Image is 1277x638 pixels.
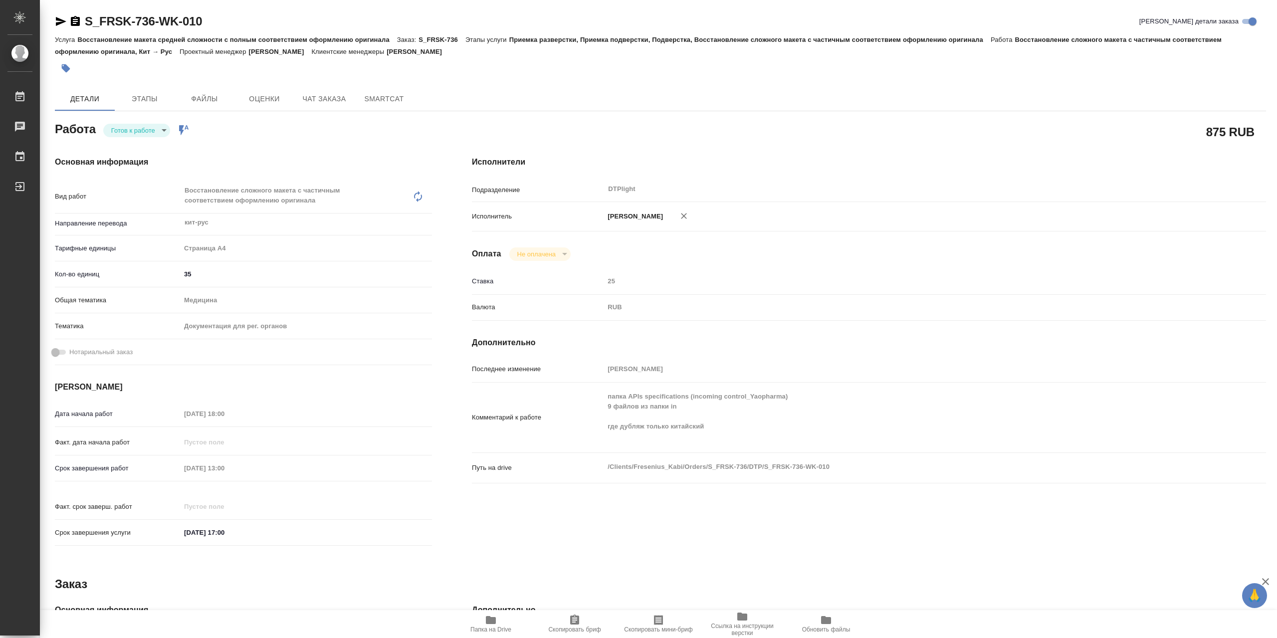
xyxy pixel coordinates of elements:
[514,250,559,258] button: Не оплачена
[604,274,1200,288] input: Пустое поле
[472,413,604,423] p: Комментарий к работе
[509,36,991,43] p: Приемка разверстки, Приемка подверстки, Подверстка, Восстановление сложного макета с частичным со...
[991,36,1015,43] p: Работа
[624,626,692,633] span: Скопировать мини-бриф
[181,267,432,281] input: ✎ Введи что-нибудь
[548,626,601,633] span: Скопировать бриф
[55,192,181,202] p: Вид работ
[472,156,1266,168] h4: Исполнители
[61,93,109,105] span: Детали
[1242,583,1267,608] button: 🙏
[181,461,268,475] input: Пустое поле
[604,362,1200,376] input: Пустое поле
[472,276,604,286] p: Ставка
[472,337,1266,349] h4: Дополнительно
[472,248,501,260] h4: Оплата
[700,610,784,638] button: Ссылка на инструкции верстки
[360,93,408,105] span: SmartCat
[55,218,181,228] p: Направление перевода
[181,318,432,335] div: Документация для рег. органов
[55,321,181,331] p: Тематика
[311,48,387,55] p: Клиентские менеджеры
[69,15,81,27] button: Скопировать ссылку
[784,610,868,638] button: Обновить файлы
[69,347,133,357] span: Нотариальный заказ
[85,14,202,28] a: S_FRSK-736-WK-010
[108,126,158,135] button: Готов к работе
[55,269,181,279] p: Кол-во единиц
[802,626,851,633] span: Обновить файлы
[472,364,604,374] p: Последнее изменение
[1246,585,1263,606] span: 🙏
[55,604,432,616] h4: Основная информация
[706,623,778,637] span: Ссылка на инструкции верстки
[181,93,228,105] span: Файлы
[240,93,288,105] span: Оценки
[181,240,432,257] div: Страница А4
[449,610,533,638] button: Папка на Drive
[465,36,509,43] p: Этапы услуги
[103,124,170,137] div: Готов к работе
[472,302,604,312] p: Валюта
[673,205,695,227] button: Удалить исполнителя
[55,57,77,79] button: Добавить тэг
[55,576,87,592] h2: Заказ
[533,610,617,638] button: Скопировать бриф
[181,499,268,514] input: Пустое поле
[470,626,511,633] span: Папка на Drive
[55,409,181,419] p: Дата начала работ
[604,212,663,221] p: [PERSON_NAME]
[300,93,348,105] span: Чат заказа
[617,610,700,638] button: Скопировать мини-бриф
[1206,123,1255,140] h2: 875 RUB
[472,185,604,195] p: Подразделение
[604,388,1200,445] textarea: папка APIs specifications (incoming control_Yaopharma) 9 файлов из папки in где дубляж только кит...
[55,528,181,538] p: Срок завершения услуги
[180,48,248,55] p: Проектный менеджер
[181,525,268,540] input: ✎ Введи что-нибудь
[55,36,77,43] p: Услуга
[55,381,432,393] h4: [PERSON_NAME]
[181,292,432,309] div: Медицина
[472,463,604,473] p: Путь на drive
[472,604,1266,616] h4: Дополнительно
[1139,16,1239,26] span: [PERSON_NAME] детали заказа
[181,407,268,421] input: Пустое поле
[55,437,181,447] p: Факт. дата начала работ
[55,15,67,27] button: Скопировать ссылку для ЯМессенджера
[55,463,181,473] p: Срок завершения работ
[397,36,419,43] p: Заказ:
[604,458,1200,475] textarea: /Clients/Fresenius_Kabi/Orders/S_FRSK-736/DTP/S_FRSK-736-WK-010
[55,243,181,253] p: Тарифные единицы
[121,93,169,105] span: Этапы
[55,295,181,305] p: Общая тематика
[249,48,312,55] p: [PERSON_NAME]
[55,156,432,168] h4: Основная информация
[387,48,449,55] p: [PERSON_NAME]
[55,119,96,137] h2: Работа
[181,435,268,449] input: Пустое поле
[472,212,604,221] p: Исполнитель
[55,502,181,512] p: Факт. срок заверш. работ
[604,299,1200,316] div: RUB
[77,36,397,43] p: Восстановление макета средней сложности с полным соответствием оформлению оригинала
[509,247,571,261] div: Готов к работе
[419,36,465,43] p: S_FRSK-736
